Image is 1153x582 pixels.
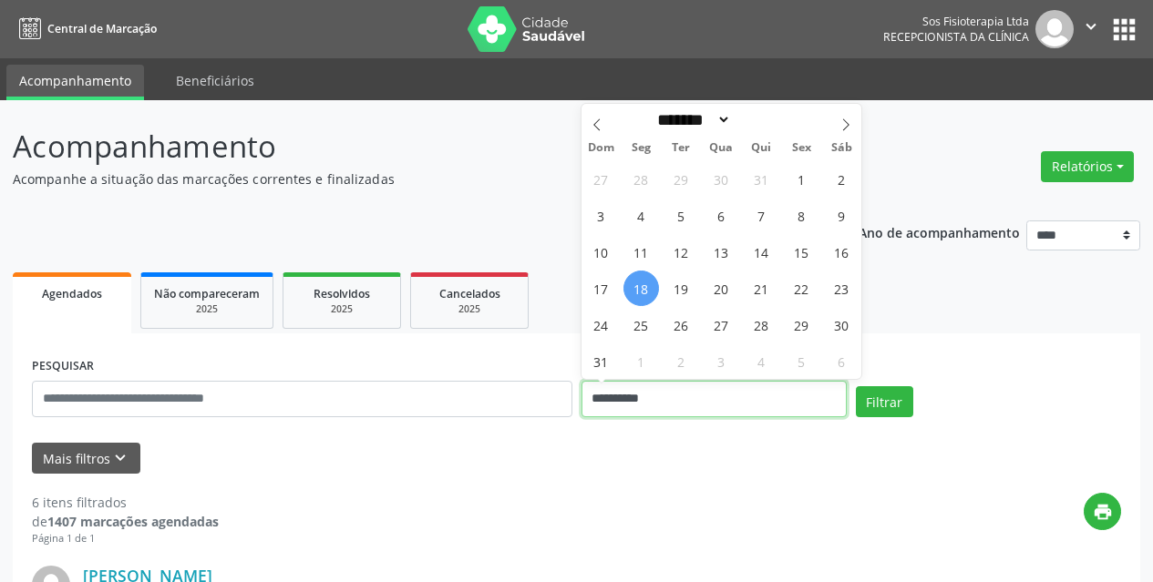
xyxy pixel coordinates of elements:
div: Página 1 de 1 [32,531,219,546]
span: Sex [781,142,821,154]
a: Beneficiários [163,65,267,97]
span: Setembro 2, 2025 [664,343,699,379]
a: Acompanhamento [6,65,144,100]
button: Filtrar [856,386,913,417]
i: print [1093,502,1113,522]
p: Acompanhe a situação das marcações correntes e finalizadas [13,169,802,189]
span: Agosto 25, 2025 [623,307,659,342]
span: Agosto 1, 2025 [784,161,819,197]
span: Qui [741,142,781,154]
span: Agosto 15, 2025 [784,234,819,270]
i: keyboard_arrow_down [110,448,130,468]
span: Julho 31, 2025 [744,161,779,197]
span: Resolvidos [314,286,370,301]
div: de [32,512,219,531]
span: Recepcionista da clínica [883,29,1029,45]
span: Setembro 4, 2025 [744,343,779,379]
span: Agosto 27, 2025 [704,307,739,342]
span: Agosto 11, 2025 [623,234,659,270]
span: Agosto 30, 2025 [824,307,860,342]
select: Month [652,110,732,129]
span: Agosto 8, 2025 [784,198,819,233]
span: Agosto 18, 2025 [623,271,659,306]
div: 2025 [296,302,387,316]
label: PESQUISAR [32,352,94,381]
span: Agosto 12, 2025 [664,234,699,270]
span: Agosto 31, 2025 [583,343,619,379]
span: Julho 27, 2025 [583,161,619,197]
span: Setembro 3, 2025 [704,343,739,379]
span: Não compareceram [154,286,260,301]
span: Agosto 17, 2025 [583,271,619,306]
span: Agosto 7, 2025 [744,198,779,233]
button: print [1084,493,1121,530]
span: Qua [701,142,741,154]
span: Ter [661,142,701,154]
span: Agosto 2, 2025 [824,161,860,197]
img: img [1035,10,1074,48]
span: Setembro 6, 2025 [824,343,860,379]
span: Agosto 4, 2025 [623,198,659,233]
div: Sos Fisioterapia Ltda [883,14,1029,29]
span: Seg [621,142,661,154]
i:  [1081,16,1101,36]
span: Dom [582,142,622,154]
span: Julho 29, 2025 [664,161,699,197]
span: Agosto 3, 2025 [583,198,619,233]
span: Agosto 6, 2025 [704,198,739,233]
span: Agosto 5, 2025 [664,198,699,233]
span: Agosto 10, 2025 [583,234,619,270]
span: Agosto 23, 2025 [824,271,860,306]
span: Agosto 14, 2025 [744,234,779,270]
input: Year [731,110,791,129]
button: Relatórios [1041,151,1134,182]
a: Central de Marcação [13,14,157,44]
span: Agendados [42,286,102,301]
p: Ano de acompanhamento [859,220,1020,243]
span: Julho 30, 2025 [704,161,739,197]
span: Central de Marcação [47,21,157,36]
span: Cancelados [439,286,500,301]
span: Agosto 9, 2025 [824,198,860,233]
div: 2025 [424,302,515,316]
span: Agosto 24, 2025 [583,307,619,342]
span: Julho 28, 2025 [623,161,659,197]
span: Agosto 26, 2025 [664,307,699,342]
span: Agosto 22, 2025 [784,271,819,306]
div: 6 itens filtrados [32,493,219,512]
span: Agosto 29, 2025 [784,307,819,342]
span: Setembro 5, 2025 [784,343,819,379]
div: 2025 [154,302,260,316]
strong: 1407 marcações agendadas [47,513,219,530]
p: Acompanhamento [13,124,802,169]
button:  [1074,10,1108,48]
button: Mais filtroskeyboard_arrow_down [32,443,140,475]
span: Sáb [821,142,861,154]
span: Agosto 20, 2025 [704,271,739,306]
span: Agosto 21, 2025 [744,271,779,306]
button: apps [1108,14,1140,46]
span: Agosto 19, 2025 [664,271,699,306]
span: Agosto 16, 2025 [824,234,860,270]
span: Agosto 13, 2025 [704,234,739,270]
span: Setembro 1, 2025 [623,343,659,379]
span: Agosto 28, 2025 [744,307,779,342]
